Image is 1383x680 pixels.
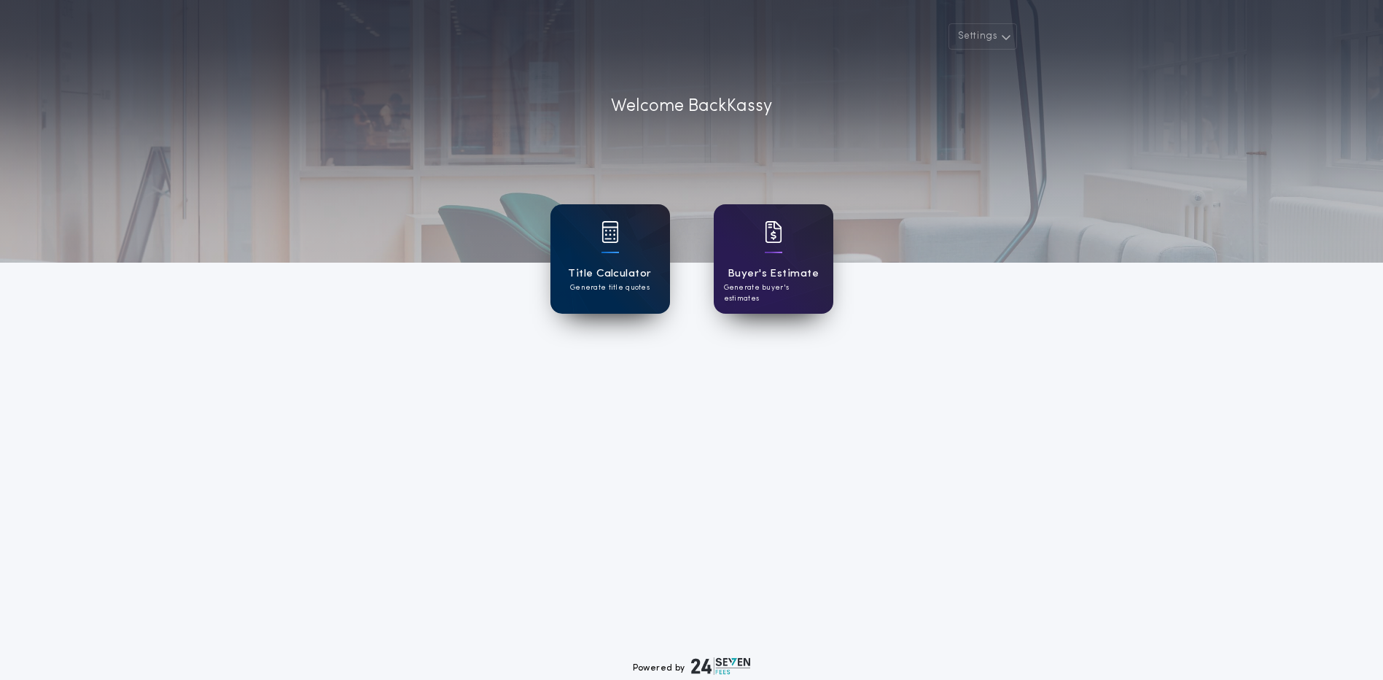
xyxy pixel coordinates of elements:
[691,657,751,675] img: logo
[550,204,670,314] a: card iconTitle CalculatorGenerate title quotes
[568,266,651,282] h1: Title Calculator
[724,282,823,304] p: Generate buyer's estimates
[728,266,819,282] h1: Buyer's Estimate
[633,657,751,675] div: Powered by
[765,221,782,243] img: card icon
[570,282,650,293] p: Generate title quotes
[714,204,833,314] a: card iconBuyer's EstimateGenerate buyer's estimates
[601,221,619,243] img: card icon
[948,23,1017,50] button: Settings
[611,93,772,120] p: Welcome Back Kassy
